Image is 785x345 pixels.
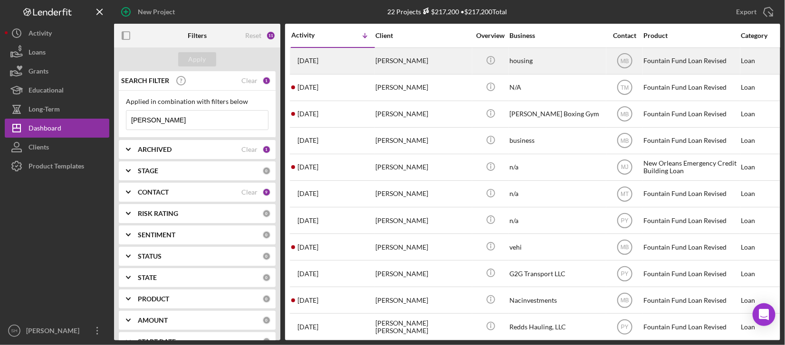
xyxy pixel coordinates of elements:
[266,31,276,40] div: 11
[375,181,470,206] div: [PERSON_NAME]
[643,32,738,39] div: Product
[5,157,109,176] button: Product Templates
[297,323,318,331] time: 2024-06-18 01:51
[621,270,628,277] text: PY
[741,155,785,180] div: Loan
[245,32,261,39] div: Reset
[297,243,318,251] time: 2024-10-09 12:08
[297,217,318,224] time: 2024-11-13 16:45
[741,181,785,206] div: Loan
[5,24,109,43] a: Activity
[509,234,604,260] div: vehi
[509,314,604,339] div: Redds Hauling, LLC
[736,2,756,21] div: Export
[262,167,271,175] div: 0
[621,297,629,304] text: MB
[375,314,470,339] div: [PERSON_NAME] [PERSON_NAME]
[297,84,318,91] time: 2025-08-14 19:52
[509,155,604,180] div: n/a
[509,48,604,74] div: housing
[375,128,470,153] div: [PERSON_NAME]
[297,190,318,197] time: 2025-01-16 18:36
[262,295,271,303] div: 0
[621,217,628,224] text: PY
[29,119,61,140] div: Dashboard
[375,102,470,127] div: [PERSON_NAME]
[29,81,64,102] div: Educational
[138,188,169,196] b: CONTACT
[138,317,168,324] b: AMOUNT
[138,146,172,153] b: ARCHIVED
[241,188,258,196] div: Clear
[741,102,785,127] div: Loan
[741,208,785,233] div: Loan
[375,32,470,39] div: Client
[5,62,109,81] a: Grants
[375,234,470,260] div: [PERSON_NAME]
[29,43,46,64] div: Loans
[375,261,470,286] div: [PERSON_NAME]
[421,8,459,16] div: $217,200
[643,314,738,339] div: Fountain Fund Loan Revised
[5,100,109,119] a: Long-Term
[5,321,109,340] button: SH[PERSON_NAME]
[741,288,785,313] div: Loan
[741,234,785,260] div: Loan
[643,234,738,260] div: Fountain Fund Loan Revised
[297,137,318,144] time: 2025-06-23 19:33
[509,128,604,153] div: business
[121,77,169,84] b: SEARCH FILTER
[741,32,785,39] div: Category
[262,231,271,239] div: 0
[11,328,17,334] text: SH
[297,270,318,278] time: 2024-08-14 13:36
[5,138,109,157] button: Clients
[5,119,109,138] button: Dashboard
[5,43,109,62] a: Loans
[29,24,52,45] div: Activity
[621,84,629,91] text: TM
[643,128,738,153] div: Fountain Fund Loan Revised
[607,32,642,39] div: Contact
[375,155,470,180] div: [PERSON_NAME]
[189,52,206,66] div: Apply
[727,2,780,21] button: Export
[188,32,207,39] b: Filters
[297,110,318,118] time: 2025-07-08 12:39
[297,57,318,65] time: 2025-09-09 16:32
[297,297,318,304] time: 2024-06-24 23:30
[741,48,785,74] div: Loan
[509,208,604,233] div: n/a
[241,77,258,84] div: Clear
[621,191,629,197] text: MT
[509,261,604,286] div: G2G Transport LLC
[138,2,175,21] div: New Project
[262,145,271,154] div: 1
[375,48,470,74] div: [PERSON_NAME]
[753,303,775,326] div: Open Intercom Messenger
[387,8,507,16] div: 22 Projects • $217,200 Total
[138,210,178,217] b: RISK RATING
[473,32,508,39] div: Overview
[29,100,60,121] div: Long-Term
[621,244,629,251] text: MB
[262,316,271,325] div: 0
[643,208,738,233] div: Fountain Fund Loan Revised
[643,181,738,206] div: Fountain Fund Loan Revised
[375,288,470,313] div: [PERSON_NAME]
[643,155,738,180] div: New Orleans Emergency Credit Building Loan
[643,102,738,127] div: Fountain Fund Loan Revised
[741,75,785,100] div: Loan
[643,288,738,313] div: Fountain Fund Loan Revised
[5,81,109,100] button: Educational
[741,261,785,286] div: Loan
[621,324,628,331] text: PY
[262,188,271,196] div: 9
[291,31,333,39] div: Activity
[262,209,271,218] div: 0
[24,321,86,343] div: [PERSON_NAME]
[509,288,604,313] div: Nacinvestments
